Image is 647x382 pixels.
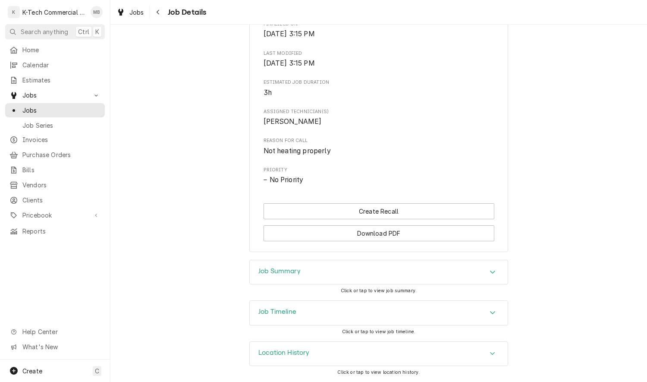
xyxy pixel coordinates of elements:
button: Accordion Details Expand Trigger [250,301,508,325]
span: Last Modified [264,50,494,57]
div: Button Group Row [264,203,494,219]
span: Click or tap to view location history. [337,369,420,375]
span: Ctrl [78,27,89,36]
span: Priority [264,167,494,174]
div: K [8,6,20,18]
span: C [95,366,99,376]
h3: Job Timeline [258,308,296,316]
div: Accordion Header [250,342,508,366]
a: Bills [5,163,105,177]
button: Accordion Details Expand Trigger [250,342,508,366]
span: Vendors [22,180,101,189]
a: Jobs [5,103,105,117]
span: Pricebook [22,211,88,220]
span: Search anything [21,27,68,36]
span: [DATE] 3:15 PM [264,30,315,38]
a: Home [5,43,105,57]
span: Priority [264,175,494,185]
button: Accordion Details Expand Trigger [250,260,508,284]
div: Finalized On [264,21,494,39]
div: Button Group [264,203,494,241]
span: Calendar [22,60,101,69]
div: Priority [264,167,494,185]
span: Job Details [165,6,207,18]
span: Jobs [22,106,101,115]
button: Create Recall [264,203,494,219]
span: Bills [22,165,101,174]
a: Calendar [5,58,105,72]
span: [PERSON_NAME] [264,117,322,126]
span: Last Modified [264,58,494,69]
a: Job Series [5,118,105,133]
span: Assigned Technician(s) [264,108,494,115]
div: Accordion Header [250,301,508,325]
div: Button Group Row [264,219,494,241]
div: Last Modified [264,50,494,69]
a: Jobs [113,5,148,19]
span: Assigned Technician(s) [264,117,494,127]
div: Accordion Header [250,260,508,284]
span: Purchase Orders [22,150,101,159]
div: Job Summary [249,260,508,285]
span: Jobs [22,91,88,100]
div: Assigned Technician(s) [264,108,494,127]
span: [DATE] 3:15 PM [264,59,315,67]
span: Reports [22,227,101,236]
a: Invoices [5,133,105,147]
div: Estimated Job Duration [264,79,494,98]
h3: Location History [258,349,310,357]
span: What's New [22,342,100,351]
span: Estimated Job Duration [264,88,494,98]
a: Clients [5,193,105,207]
span: Not heating properly [264,147,331,155]
span: Home [22,45,101,54]
span: Help Center [22,327,100,336]
span: Reason For Call [264,146,494,156]
div: Reason For Call [264,137,494,156]
button: Download PDF [264,225,494,241]
span: Finalized On [264,29,494,39]
div: Location History [249,341,508,366]
span: Jobs [129,8,144,17]
span: K [95,27,99,36]
span: Clients [22,196,101,205]
a: Purchase Orders [5,148,105,162]
div: No Priority [264,175,494,185]
a: Estimates [5,73,105,87]
span: Job Series [22,121,101,130]
span: Click or tap to view job timeline. [342,329,415,335]
a: Reports [5,224,105,238]
a: Go to What's New [5,340,105,354]
span: 3h [264,88,272,97]
div: Mehdi Bazidane's Avatar [91,6,103,18]
span: Reason For Call [264,137,494,144]
span: Create [22,367,42,375]
span: Estimates [22,76,101,85]
button: Search anythingCtrlK [5,24,105,39]
a: Go to Help Center [5,325,105,339]
div: K-Tech Commercial Kitchen Repair & Maintenance [22,8,86,17]
button: Navigate back [151,5,165,19]
span: Estimated Job Duration [264,79,494,86]
a: Vendors [5,178,105,192]
span: Click or tap to view job summary. [341,288,417,294]
h3: Job Summary [258,267,301,275]
a: Go to Jobs [5,88,105,102]
span: Invoices [22,135,101,144]
div: MB [91,6,103,18]
div: Job Timeline [249,300,508,325]
a: Go to Pricebook [5,208,105,222]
